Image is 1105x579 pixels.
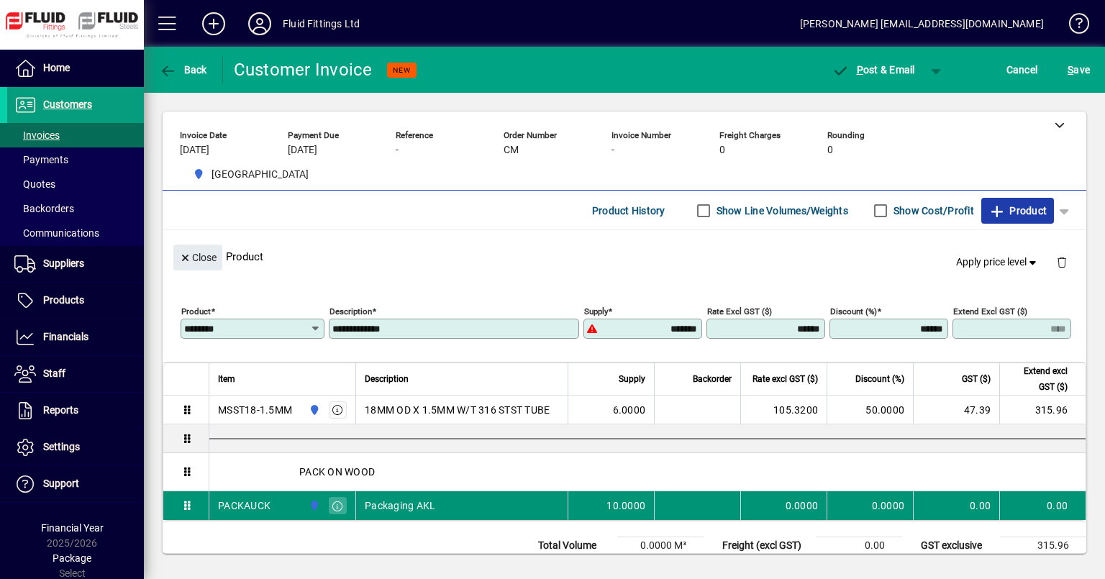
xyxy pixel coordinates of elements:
label: Show Line Volumes/Weights [714,204,848,218]
mat-label: Description [329,306,372,316]
a: Reports [7,393,144,429]
label: Show Cost/Profit [891,204,974,218]
span: 10.0000 [606,498,645,513]
td: 47.39 [913,396,999,424]
button: Product History [586,198,671,224]
span: Description [365,371,409,387]
span: CM [504,145,519,156]
span: Products [43,294,84,306]
button: Product [981,198,1054,224]
button: Save [1064,57,1093,83]
span: Supply [619,371,645,387]
div: 0.0000 [750,498,818,513]
span: [DATE] [288,145,317,156]
span: Backorders [14,203,74,214]
mat-label: Rate excl GST ($) [707,306,772,316]
span: Support [43,478,79,489]
span: S [1068,64,1073,76]
td: 315.96 [1000,537,1086,555]
span: NEW [393,65,411,75]
div: PACK ON WOOD [209,453,1086,491]
span: Close [179,246,217,270]
span: P [857,64,863,76]
span: GST ($) [962,371,991,387]
span: Staff [43,368,65,379]
span: Backorder [693,371,732,387]
span: Home [43,62,70,73]
a: Support [7,466,144,502]
span: Customers [43,99,92,110]
div: Customer Invoice [234,58,373,81]
a: Quotes [7,172,144,196]
span: - [611,145,614,156]
a: Products [7,283,144,319]
app-page-header-button: Close [170,250,226,263]
span: ave [1068,58,1090,81]
span: Reports [43,404,78,416]
td: Freight (excl GST) [715,537,816,555]
span: ost & Email [832,64,915,76]
span: Product [988,199,1047,222]
a: Home [7,50,144,86]
span: Cancel [1006,58,1038,81]
div: 105.3200 [750,403,818,417]
td: 0.00 [999,491,1086,520]
a: Financials [7,319,144,355]
span: Financials [43,331,88,342]
div: Fluid Fittings Ltd [283,12,360,35]
span: Payments [14,154,68,165]
mat-label: Extend excl GST ($) [953,306,1027,316]
a: Backorders [7,196,144,221]
span: AUCKLAND [187,165,314,183]
button: Apply price level [950,250,1045,275]
span: Settings [43,441,80,452]
a: Communications [7,221,144,245]
span: Back [159,64,207,76]
span: Rate excl GST ($) [752,371,818,387]
div: MSST18-1.5MM [218,403,292,417]
div: Product [163,230,1086,283]
a: Payments [7,147,144,172]
td: 315.96 [999,396,1086,424]
span: Package [53,552,91,564]
span: 18MM OD X 1.5MM W/T 316 STST TUBE [365,403,550,417]
button: Cancel [1003,57,1042,83]
a: Staff [7,356,144,392]
span: 0 [719,145,725,156]
app-page-header-button: Delete [1045,255,1079,268]
button: Delete [1045,245,1079,279]
span: Packaging AKL [365,498,435,513]
span: Quotes [14,178,55,190]
div: PACKAUCK [218,498,270,513]
div: [PERSON_NAME] [EMAIL_ADDRESS][DOMAIN_NAME] [800,12,1044,35]
span: - [396,145,399,156]
a: Suppliers [7,246,144,282]
span: Extend excl GST ($) [1009,363,1068,395]
button: Add [191,11,237,37]
td: Total Volume [531,537,617,555]
span: [GEOGRAPHIC_DATA] [212,167,309,182]
mat-label: Discount (%) [830,306,877,316]
td: 0.0000 M³ [617,537,704,555]
span: Discount (%) [855,371,904,387]
span: Financial Year [41,522,104,534]
span: 6.0000 [613,403,646,417]
span: AUCKLAND [305,402,322,418]
app-page-header-button: Back [144,57,223,83]
button: Profile [237,11,283,37]
span: AUCKLAND [305,498,322,514]
td: 0.0000 [827,491,913,520]
td: 50.0000 [827,396,913,424]
span: 0 [827,145,833,156]
mat-label: Supply [584,306,608,316]
mat-label: Product [181,306,211,316]
a: Settings [7,429,144,465]
td: 0.00 [913,491,999,520]
span: Apply price level [956,255,1040,270]
button: Close [173,245,222,270]
td: GST exclusive [914,537,1000,555]
span: Invoices [14,129,60,141]
span: Item [218,371,235,387]
button: Back [155,57,211,83]
a: Invoices [7,123,144,147]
